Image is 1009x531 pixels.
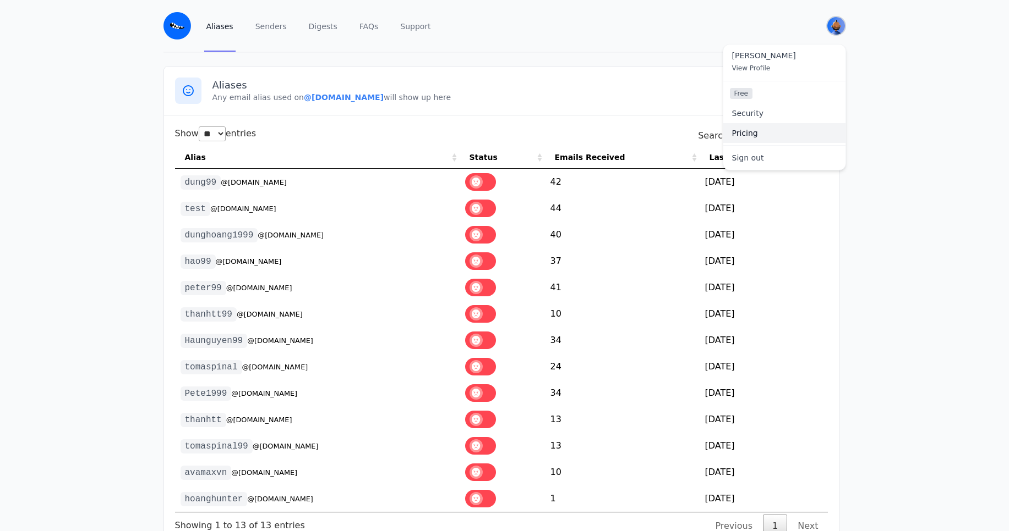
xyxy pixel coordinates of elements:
td: [DATE] [700,169,828,195]
td: [DATE] [700,274,828,301]
small: @[DOMAIN_NAME] [226,416,292,424]
td: [DATE] [700,222,828,248]
select: Showentries [199,126,226,141]
code: tomaspinal [181,360,242,374]
code: dunghoang1999 [181,228,258,242]
td: [DATE] [700,380,828,406]
code: thanhtt [181,413,226,427]
td: [DATE] [700,433,828,459]
code: Haunguyen99 [181,334,248,348]
code: avamaxvn [181,466,232,480]
td: [DATE] [700,485,828,512]
small: @[DOMAIN_NAME] [247,495,313,503]
code: thanhtt99 [181,307,237,322]
td: 1 [545,485,700,512]
code: tomaspinal99 [181,439,253,453]
a: Sign out [723,148,846,168]
td: [DATE] [700,459,828,485]
a: Security [723,103,846,123]
code: Pete1999 [181,386,232,401]
img: Dung's Avatar [827,17,845,35]
td: 24 [545,353,700,380]
td: 37 [545,248,700,274]
code: peter99 [181,281,226,295]
code: dung99 [181,175,221,190]
td: 10 [545,459,700,485]
th: Emails Received: activate to sort column ascending [545,146,700,169]
td: 41 [545,274,700,301]
td: [DATE] [700,301,828,327]
code: hao99 [181,255,216,269]
a: [PERSON_NAME] View Profile [723,45,846,81]
span: [PERSON_NAME] [732,51,837,61]
td: 13 [545,406,700,433]
p: Any email alias used on will show up here [212,92,828,103]
label: Show entries [175,128,257,139]
label: Search: [698,130,827,141]
small: @[DOMAIN_NAME] [253,442,319,450]
td: [DATE] [700,195,828,222]
td: 40 [545,222,700,248]
code: test [181,202,210,216]
td: [DATE] [700,406,828,433]
small: @[DOMAIN_NAME] [258,231,324,239]
small: @[DOMAIN_NAME] [221,178,287,186]
td: 44 [545,195,700,222]
small: @[DOMAIN_NAME] [231,389,297,397]
th: Status: activate to sort column ascending [460,146,545,169]
td: 13 [545,433,700,459]
small: @[DOMAIN_NAME] [242,363,308,371]
td: 42 [545,169,700,195]
td: [DATE] [700,248,828,274]
button: User menu [826,16,846,36]
small: @[DOMAIN_NAME] [226,284,292,292]
td: 34 [545,380,700,406]
td: 10 [545,301,700,327]
small: @[DOMAIN_NAME] [231,468,297,477]
th: Alias: activate to sort column ascending [175,146,460,169]
a: Pricing [723,123,846,143]
b: @[DOMAIN_NAME] [304,93,384,102]
small: @[DOMAIN_NAME] [237,310,303,318]
td: [DATE] [700,353,828,380]
h3: Aliases [212,79,828,92]
th: Last Email: activate to sort column ascending [700,146,828,169]
small: @[DOMAIN_NAME] [247,336,313,345]
img: Email Monster [163,12,191,40]
small: @[DOMAIN_NAME] [210,204,276,213]
td: 34 [545,327,700,353]
small: @[DOMAIN_NAME] [216,257,282,265]
code: hoanghunter [181,492,248,506]
span: View Profile [732,64,771,72]
span: Free [730,88,752,99]
td: [DATE] [700,327,828,353]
